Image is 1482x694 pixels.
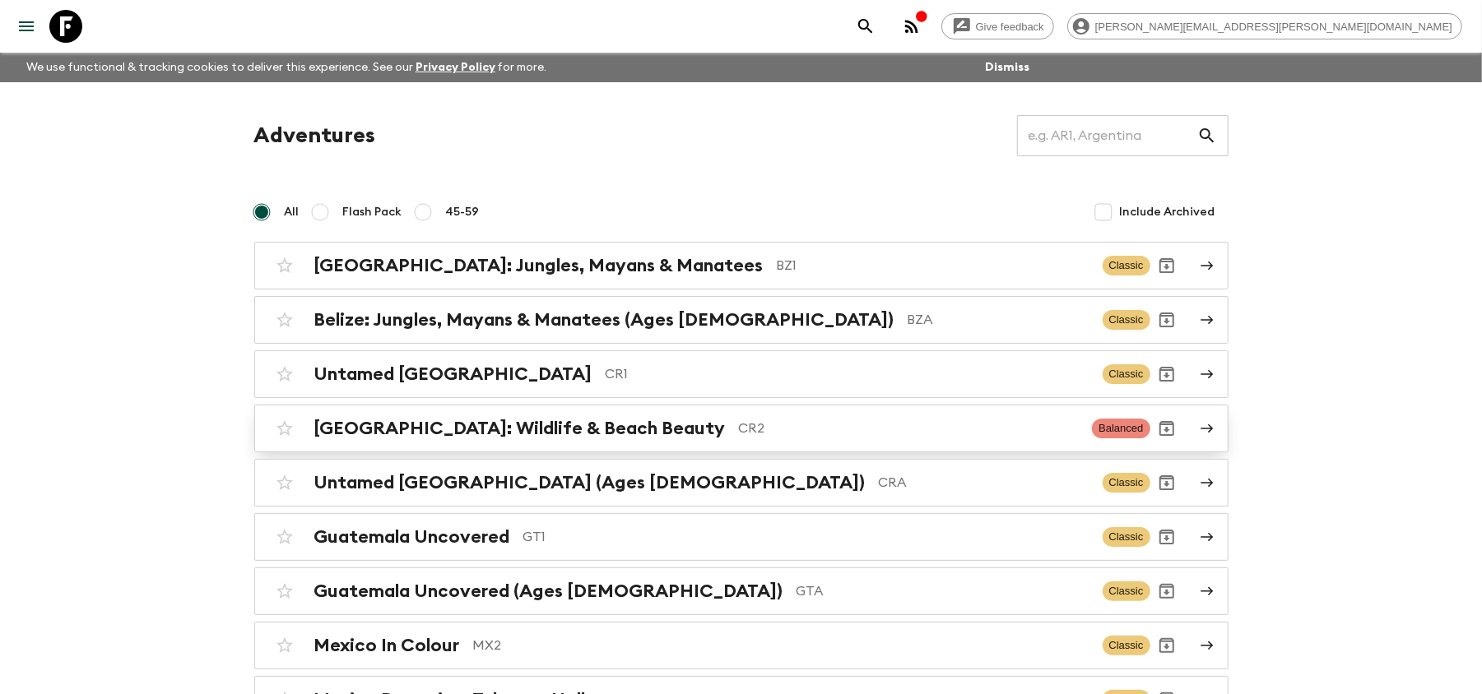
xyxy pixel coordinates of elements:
[1150,249,1183,282] button: Archive
[1150,303,1183,336] button: Archive
[416,62,495,73] a: Privacy Policy
[1150,412,1183,445] button: Archive
[1103,527,1150,547] span: Classic
[314,526,510,548] h2: Guatemala Uncovered
[967,21,1053,33] span: Give feedback
[1150,575,1183,608] button: Archive
[254,513,1229,561] a: Guatemala UncoveredGT1ClassicArchive
[1150,358,1183,391] button: Archive
[314,255,764,276] h2: [GEOGRAPHIC_DATA]: Jungles, Mayans & Manatees
[254,242,1229,289] a: [GEOGRAPHIC_DATA]: Jungles, Mayans & ManateesBZ1ClassicArchive
[1103,473,1150,493] span: Classic
[1067,13,1462,39] div: [PERSON_NAME][EMAIL_ADDRESS][PERSON_NAME][DOMAIN_NAME]
[10,10,43,43] button: menu
[314,581,783,602] h2: Guatemala Uncovered (Ages [DEMOGRAPHIC_DATA])
[254,119,376,152] h1: Adventures
[1103,636,1150,655] span: Classic
[473,636,1089,655] p: MX2
[254,296,1229,344] a: Belize: Jungles, Mayans & Manatees (Ages [DEMOGRAPHIC_DATA])BZAClassicArchive
[941,13,1054,39] a: Give feedback
[1103,364,1150,384] span: Classic
[314,309,894,331] h2: Belize: Jungles, Mayans & Manatees (Ages [DEMOGRAPHIC_DATA])
[981,56,1034,79] button: Dismiss
[314,472,866,493] h2: Untamed [GEOGRAPHIC_DATA] (Ages [DEMOGRAPHIC_DATA])
[1120,204,1215,220] span: Include Archived
[343,204,402,220] span: Flash Pack
[1150,629,1183,662] button: Archive
[314,635,460,656] h2: Mexico In Colour
[314,363,592,385] h2: Untamed [GEOGRAPHIC_DATA]
[1150,520,1183,553] button: Archive
[254,567,1229,615] a: Guatemala Uncovered (Ages [DEMOGRAPHIC_DATA])GTAClassicArchive
[739,419,1080,438] p: CR2
[879,473,1089,493] p: CRA
[254,350,1229,398] a: Untamed [GEOGRAPHIC_DATA]CR1ClassicArchive
[254,459,1229,507] a: Untamed [GEOGRAPHIC_DATA] (Ages [DEMOGRAPHIC_DATA])CRAClassicArchive
[849,10,882,43] button: search adventures
[285,204,300,220] span: All
[446,204,480,220] span: 45-59
[523,527,1089,547] p: GT1
[1092,419,1150,438] span: Balanced
[20,53,554,82] p: We use functional & tracking cookies to deliver this experience. See our for more.
[1103,256,1150,275] span: Classic
[254,622,1229,669] a: Mexico In ColourMX2ClassicArchive
[1017,113,1197,159] input: e.g. AR1, Argentina
[1086,21,1461,33] span: [PERSON_NAME][EMAIL_ADDRESS][PERSON_NAME][DOMAIN_NAME]
[1103,581,1150,601] span: Classic
[254,405,1229,452] a: [GEOGRAPHIC_DATA]: Wildlife & Beach BeautyCR2BalancedArchive
[314,418,726,439] h2: [GEOGRAPHIC_DATA]: Wildlife & Beach Beauty
[606,364,1089,384] p: CR1
[1103,310,1150,330] span: Classic
[797,581,1089,601] p: GTA
[1150,466,1183,499] button: Archive
[908,310,1089,330] p: BZA
[777,256,1089,275] p: BZ1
